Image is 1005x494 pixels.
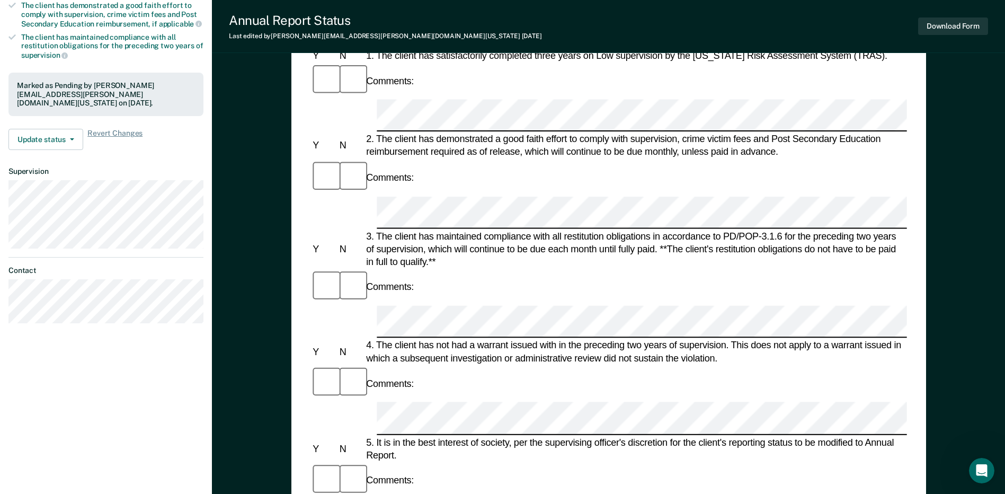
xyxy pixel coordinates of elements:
[159,20,202,28] span: applicable
[337,49,363,62] div: N
[364,75,416,87] div: Comments:
[364,377,416,390] div: Comments:
[364,230,907,268] div: 3. The client has maintained compliance with all restitution obligations in accordance to PD/POP-...
[364,49,907,62] div: 1. The client has satisfactorily completed three years on Low supervision by the [US_STATE] Risk ...
[337,243,363,255] div: N
[337,442,363,455] div: N
[21,1,203,28] div: The client has demonstrated a good faith effort to comply with supervision, crime victim fees and...
[364,339,907,365] div: 4. The client has not had a warrant issued with in the preceding two years of supervision. This d...
[364,280,416,293] div: Comments:
[310,139,337,152] div: Y
[8,129,83,150] button: Update status
[8,266,203,275] dt: Contact
[522,32,542,40] span: [DATE]
[21,51,68,59] span: supervision
[310,243,337,255] div: Y
[310,49,337,62] div: Y
[918,17,988,35] button: Download Form
[87,129,143,150] span: Revert Changes
[310,346,337,358] div: Y
[364,436,907,461] div: 5. It is in the best interest of society, per the supervising officer's discretion for the client...
[337,139,363,152] div: N
[364,171,416,184] div: Comments:
[337,346,363,358] div: N
[969,458,994,483] iframe: Intercom live chat
[229,32,542,40] div: Last edited by [PERSON_NAME][EMAIL_ADDRESS][PERSON_NAME][DOMAIN_NAME][US_STATE]
[21,33,203,60] div: The client has maintained compliance with all restitution obligations for the preceding two years of
[364,474,416,487] div: Comments:
[8,167,203,176] dt: Supervision
[229,13,542,28] div: Annual Report Status
[17,81,195,108] div: Marked as Pending by [PERSON_NAME][EMAIL_ADDRESS][PERSON_NAME][DOMAIN_NAME][US_STATE] on [DATE].
[364,133,907,158] div: 2. The client has demonstrated a good faith effort to comply with supervision, crime victim fees ...
[310,442,337,455] div: Y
